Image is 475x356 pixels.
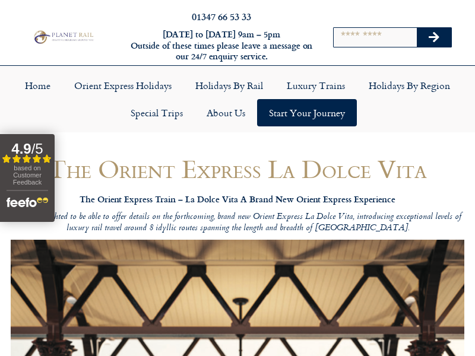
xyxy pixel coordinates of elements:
[195,99,257,126] a: About Us
[183,72,275,99] a: Holidays by Rail
[119,99,195,126] a: Special Trips
[31,29,95,44] img: Planet Rail Train Holidays Logo
[11,155,464,183] h1: The Orient Express La Dolce Vita
[62,72,183,99] a: Orient Express Holidays
[129,29,313,62] h6: [DATE] to [DATE] 9am – 5pm Outside of these times please leave a message on our 24/7 enquiry serv...
[257,99,357,126] a: Start your Journey
[13,72,62,99] a: Home
[6,72,469,126] nav: Menu
[275,72,357,99] a: Luxury Trains
[417,28,451,47] button: Search
[11,212,464,234] p: We are delighted to be able to offer details on the forthcoming, brand new Orient Express La Dolc...
[192,9,251,23] a: 01347 66 53 33
[357,72,462,99] a: Holidays by Region
[80,193,395,205] strong: The Orient Express Train – La Dolce Vita A Brand New Orient Express Experience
